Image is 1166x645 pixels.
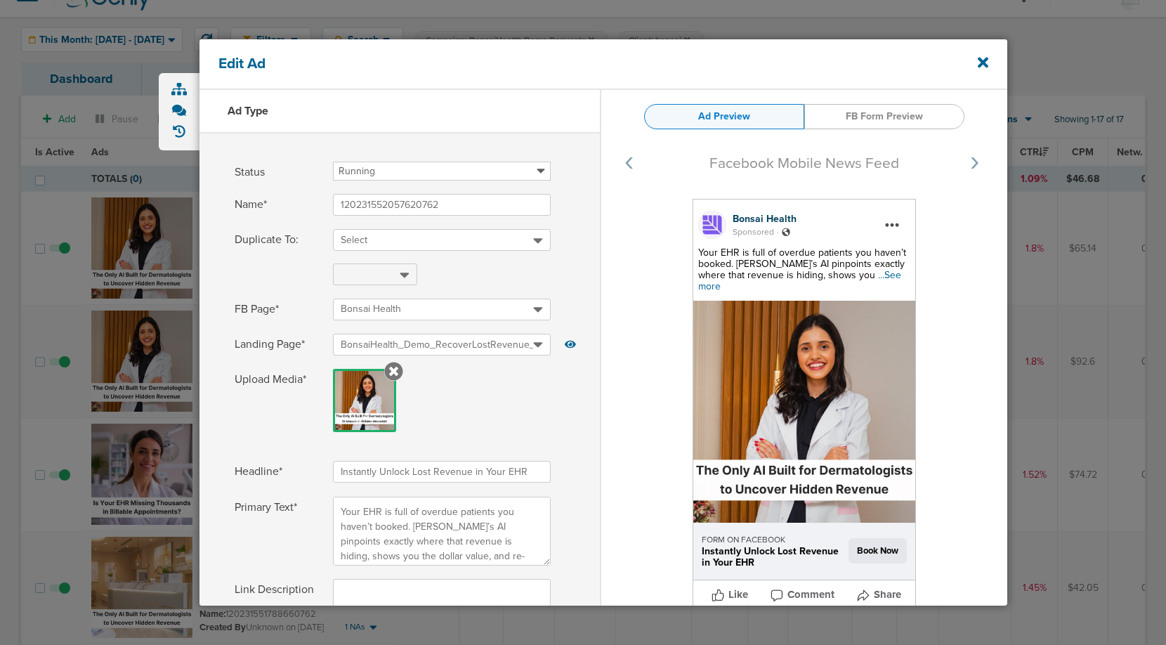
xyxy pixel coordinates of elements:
[698,269,901,292] span: ...See more
[235,299,319,320] span: FB Page*
[341,339,715,351] span: BonsaiHealth_Demo_RecoverLostRevenue_Derms_09.03.25_4Q?9658100&oid=3217
[698,247,906,281] span: Your EHR is full of overdue patients you haven’t booked. [PERSON_NAME]’s AI pinpoints exactly whe...
[693,301,915,523] img: BiMaHCk49jLRzHjOa0XBMXWdOQIclVf+W71E5f8DLZ11gic9Hm8AAAAASUVORK5CYII=
[849,538,907,563] span: Book Now
[218,55,911,72] h4: Edit Ad
[874,587,901,602] span: Share
[333,461,551,483] input: Headline*
[698,211,726,239] img: 480495764_122102960948767380_3840385194016961003_n.jpg
[341,234,367,246] span: Select
[235,334,319,356] span: Landing Page*
[341,303,401,315] span: Bonsai Health
[333,194,551,216] input: Name*
[709,155,899,172] span: Facebook Mobile News Feed
[228,104,268,118] h3: Ad Type
[702,546,844,568] div: Instantly Unlock Lost Revenue in Your EHR
[333,497,551,566] textarea: Primary Text*
[644,104,804,129] a: Ad Preview
[733,226,774,238] span: Sponsored
[774,225,782,237] span: .
[235,369,319,432] span: Upload Media*
[235,461,319,483] span: Headline*
[339,165,375,177] span: Running
[733,212,910,226] div: Bonsai Health
[728,587,748,602] span: Like
[804,104,964,129] a: FB Form Preview
[787,587,834,602] span: Comment
[601,139,1007,301] img: svg+xml;charset=UTF-8,%3Csvg%20width%3D%22125%22%20height%3D%2250%22%20xmlns%3D%22http%3A%2F%2Fww...
[235,194,319,216] span: Name*
[235,497,319,566] span: Primary Text*
[702,534,844,546] div: FORM ON FACEBOOK
[235,229,319,251] span: Duplicate To:
[235,162,319,183] span: Status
